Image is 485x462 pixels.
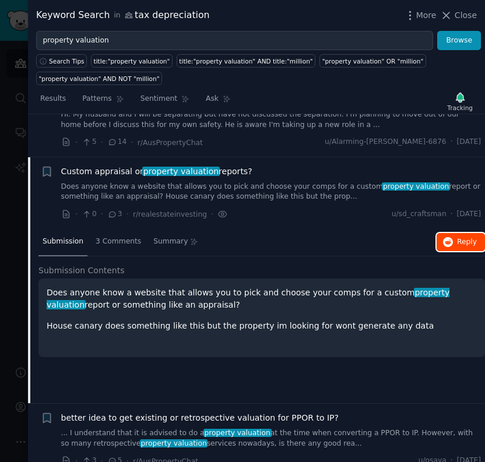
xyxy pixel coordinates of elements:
div: Tracking [447,104,473,112]
button: Reply [437,233,485,252]
a: better idea to get existing or retrospective valuation for PPOR to IP? [61,412,339,424]
span: Reply [457,237,477,248]
span: 5 [82,137,96,147]
div: title:"property valuation" AND title:"million" [179,57,312,65]
span: 3 Comments [96,237,141,247]
a: ... I understand that it is advised to do aproperty valuationat the time when converting a PPOR t... [61,428,482,449]
button: Browse [437,31,481,51]
span: More [416,9,437,22]
span: Search Tips [49,57,85,65]
span: Ask [206,94,219,104]
span: in [114,10,120,21]
button: Close [440,9,477,22]
p: House canary does something like this but the property im looking for wont generate any data [47,320,477,332]
a: "property valuation" AND NOT "million" [36,72,162,85]
span: r/AusPropertyChat [138,139,203,147]
span: [DATE] [457,209,481,220]
a: Results [36,90,70,114]
a: Patterns [78,90,128,114]
button: Search Tips [36,54,87,68]
div: Keyword Search tax depreciation [36,8,210,23]
span: u/Alarming-[PERSON_NAME]-6876 [325,137,447,147]
span: · [451,209,453,220]
div: title:"property valuation" [94,57,170,65]
span: u/sd_craftsman [392,209,447,220]
a: title:"property valuation" [91,54,173,68]
span: Custom appraisal or reports? [61,165,252,178]
input: Try a keyword related to your business [36,31,433,51]
a: Sentiment [136,90,194,114]
span: property valuation [140,439,208,447]
a: Hi. My husband and I will be separating but have not discussed the separation. I'm planning to mo... [61,110,482,130]
span: [DATE] [457,137,481,147]
span: · [451,137,453,147]
a: title:"property valuation" AND title:"million" [177,54,315,68]
span: Close [455,9,477,22]
span: property valuation [382,182,450,191]
span: Summary [153,237,188,247]
p: Does anyone know a website that allows you to pick and choose your comps for a custom report or s... [47,287,477,311]
button: Tracking [443,89,477,114]
span: · [126,208,129,220]
span: property valuation [203,429,272,437]
a: Does anyone know a website that allows you to pick and choose your comps for a customproperty val... [61,182,482,202]
span: property valuation [142,167,220,176]
span: Submission Contents [38,264,125,277]
div: "property valuation" AND NOT "million" [39,75,160,83]
span: Submission [43,237,83,247]
span: · [131,136,133,149]
span: 3 [107,209,122,220]
div: "property valuation" OR "million" [322,57,424,65]
a: "property valuation" OR "million" [319,54,426,68]
span: r/realestateinvesting [133,210,207,218]
span: · [101,208,103,220]
span: · [101,136,103,149]
span: Sentiment [140,94,177,104]
a: Custom appraisal orproperty valuationreports? [61,165,252,178]
span: Patterns [82,94,111,104]
button: More [404,9,437,22]
a: Ask [202,90,235,114]
span: · [211,208,213,220]
span: · [75,208,78,220]
span: · [75,136,78,149]
span: 14 [107,137,126,147]
span: 0 [82,209,96,220]
span: Results [40,94,66,104]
